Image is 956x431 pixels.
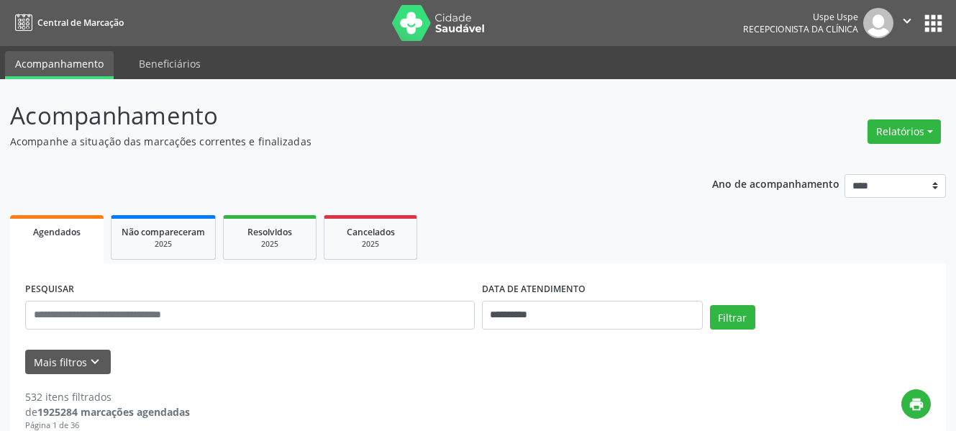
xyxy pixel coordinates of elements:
p: Acompanhe a situação das marcações correntes e finalizadas [10,134,665,149]
span: Central de Marcação [37,17,124,29]
p: Ano de acompanhamento [712,174,839,192]
a: Beneficiários [129,51,211,76]
i: print [909,396,924,412]
p: Acompanhamento [10,98,665,134]
button: apps [921,11,946,36]
a: Acompanhamento [5,51,114,79]
a: Central de Marcação [10,11,124,35]
button: Relatórios [868,119,941,144]
button: print [901,389,931,419]
span: Resolvidos [247,226,292,238]
strong: 1925284 marcações agendadas [37,405,190,419]
label: PESQUISAR [25,278,74,301]
label: DATA DE ATENDIMENTO [482,278,586,301]
i: keyboard_arrow_down [87,354,103,370]
div: de [25,404,190,419]
div: 2025 [234,239,306,250]
div: 2025 [122,239,205,250]
button:  [893,8,921,38]
button: Filtrar [710,305,755,330]
div: 2025 [334,239,406,250]
div: 532 itens filtrados [25,389,190,404]
i:  [899,13,915,29]
span: Cancelados [347,226,395,238]
button: Mais filtroskeyboard_arrow_down [25,350,111,375]
span: Não compareceram [122,226,205,238]
span: Recepcionista da clínica [743,23,858,35]
span: Agendados [33,226,81,238]
div: Uspe Uspe [743,11,858,23]
img: img [863,8,893,38]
